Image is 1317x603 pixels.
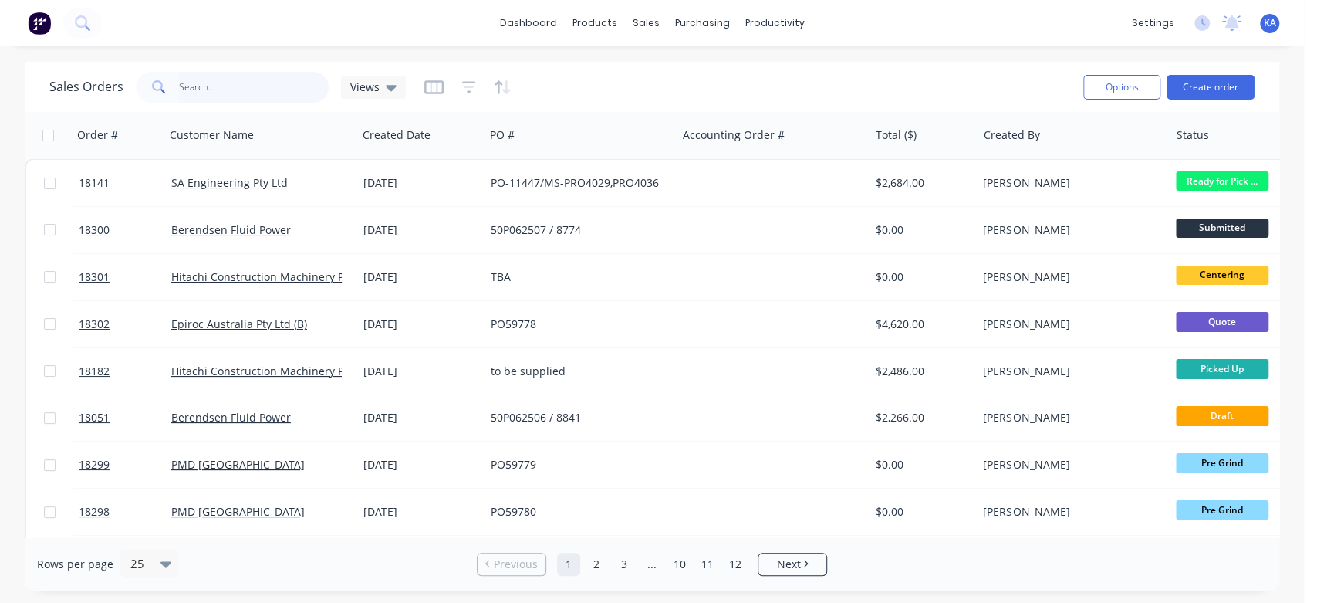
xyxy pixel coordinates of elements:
a: Previous page [478,557,545,572]
span: 18182 [79,364,110,379]
a: 18051 [79,395,171,441]
div: [DATE] [363,175,478,191]
div: PO # [490,127,515,143]
a: Jump forward [640,553,664,576]
div: [PERSON_NAME] [983,410,1154,425]
div: 50P062506 / 8841 [491,410,662,425]
div: Created Date [363,127,431,143]
div: $2,266.00 [876,410,966,425]
span: Draft [1176,406,1268,425]
div: purchasing [667,12,738,35]
span: Submitted [1176,219,1268,238]
a: Page 1 is your current page [557,553,580,576]
span: 18299 [79,457,110,473]
a: Next page [758,557,826,572]
div: PO-11447/MS-PRO4029,PRO4036 [491,175,662,191]
a: 18301 [79,254,171,300]
a: SA Engineering Pty Ltd [171,175,288,190]
div: PO59779 [491,457,662,473]
div: [DATE] [363,269,478,285]
div: Order # [77,127,118,143]
a: 18297 [79,536,171,582]
a: 18141 [79,160,171,206]
span: Rows per page [37,557,113,572]
span: Pre Grind [1176,500,1268,520]
div: 50P062507 / 8774 [491,222,662,238]
span: Centering [1176,266,1268,285]
div: PO59780 [491,504,662,520]
a: Epiroc Australia Pty Ltd (B) [171,317,307,331]
a: Page 12 [724,553,747,576]
div: Customer Name [170,127,254,143]
div: sales [625,12,667,35]
a: 18302 [79,301,171,347]
div: Status [1177,127,1209,143]
a: Hitachi Construction Machinery Pty Ltd [171,269,373,284]
div: [PERSON_NAME] [983,504,1154,520]
div: [PERSON_NAME] [983,175,1154,191]
a: PMD [GEOGRAPHIC_DATA] [171,457,305,472]
div: Created By [984,127,1040,143]
div: $2,486.00 [876,364,966,379]
span: 18141 [79,175,110,191]
div: $0.00 [876,457,966,473]
div: Total ($) [876,127,917,143]
a: Hitachi Construction Machinery Pty Ltd [171,364,373,378]
div: Accounting Order # [683,127,785,143]
div: [PERSON_NAME] [983,317,1154,332]
span: Quote [1176,312,1268,331]
span: 18302 [79,317,110,332]
a: 18300 [79,207,171,253]
div: [PERSON_NAME] [983,364,1154,379]
span: Ready for Pick ... [1176,171,1268,191]
a: Berendsen Fluid Power [171,222,291,237]
div: [DATE] [363,222,478,238]
div: [PERSON_NAME] [983,457,1154,473]
div: [PERSON_NAME] [983,222,1154,238]
div: productivity [738,12,812,35]
div: products [565,12,625,35]
div: settings [1124,12,1182,35]
button: Options [1083,75,1160,100]
a: 18299 [79,442,171,488]
div: [DATE] [363,410,478,425]
span: Pre Grind [1176,453,1268,473]
a: Page 2 [585,553,608,576]
span: 18051 [79,410,110,425]
span: 18301 [79,269,110,285]
span: 18300 [79,222,110,238]
div: $0.00 [876,504,966,520]
span: Picked Up [1176,359,1268,378]
a: Berendsen Fluid Power [171,410,291,425]
button: Create order [1167,75,1255,100]
div: $4,620.00 [876,317,966,332]
div: to be supplied [491,364,662,379]
div: $0.00 [876,269,966,285]
input: Search... [179,72,329,103]
a: 18182 [79,348,171,395]
div: TBA [491,269,662,285]
span: KA [1264,16,1276,30]
div: [DATE] [363,317,478,332]
div: [DATE] [363,504,478,520]
a: Page 10 [668,553,691,576]
div: [DATE] [363,364,478,379]
ul: Pagination [471,553,833,576]
span: Next [776,557,800,572]
div: $0.00 [876,222,966,238]
a: dashboard [492,12,565,35]
a: Page 3 [613,553,636,576]
span: Previous [494,557,538,572]
span: Views [350,79,380,95]
a: 18298 [79,489,171,535]
div: [PERSON_NAME] [983,269,1154,285]
img: Factory [28,12,51,35]
div: PO59778 [491,317,662,332]
span: 18298 [79,504,110,520]
a: Page 11 [696,553,719,576]
div: $2,684.00 [876,175,966,191]
a: PMD [GEOGRAPHIC_DATA] [171,504,305,519]
div: [DATE] [363,457,478,473]
h1: Sales Orders [49,80,123,94]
